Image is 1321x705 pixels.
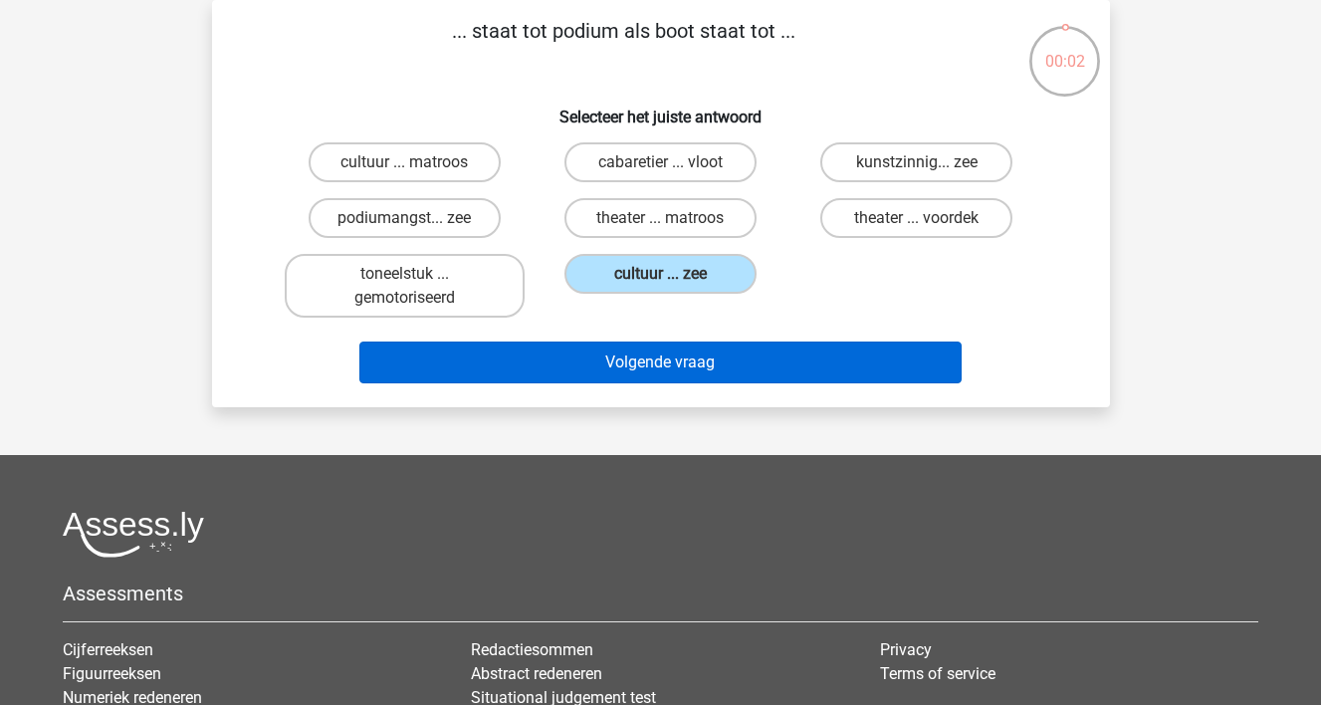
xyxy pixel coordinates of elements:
label: theater ... matroos [564,198,757,238]
label: cultuur ... zee [564,254,757,294]
h6: Selecteer het juiste antwoord [244,92,1078,126]
p: ... staat tot podium als boot staat tot ... [244,16,1003,76]
label: podiumangst... zee [309,198,501,238]
img: Assessly logo [63,511,204,558]
button: Volgende vraag [359,342,962,383]
a: Redactiesommen [471,640,593,659]
label: cultuur ... matroos [309,142,501,182]
label: theater ... voordek [820,198,1012,238]
label: toneelstuk ... gemotoriseerd [285,254,525,318]
a: Cijferreeksen [63,640,153,659]
label: cabaretier ... vloot [564,142,757,182]
label: kunstzinnig... zee [820,142,1012,182]
a: Figuurreeksen [63,664,161,683]
a: Abstract redeneren [471,664,602,683]
div: 00:02 [1027,24,1102,74]
a: Terms of service [880,664,995,683]
h5: Assessments [63,582,1258,605]
a: Privacy [880,640,932,659]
